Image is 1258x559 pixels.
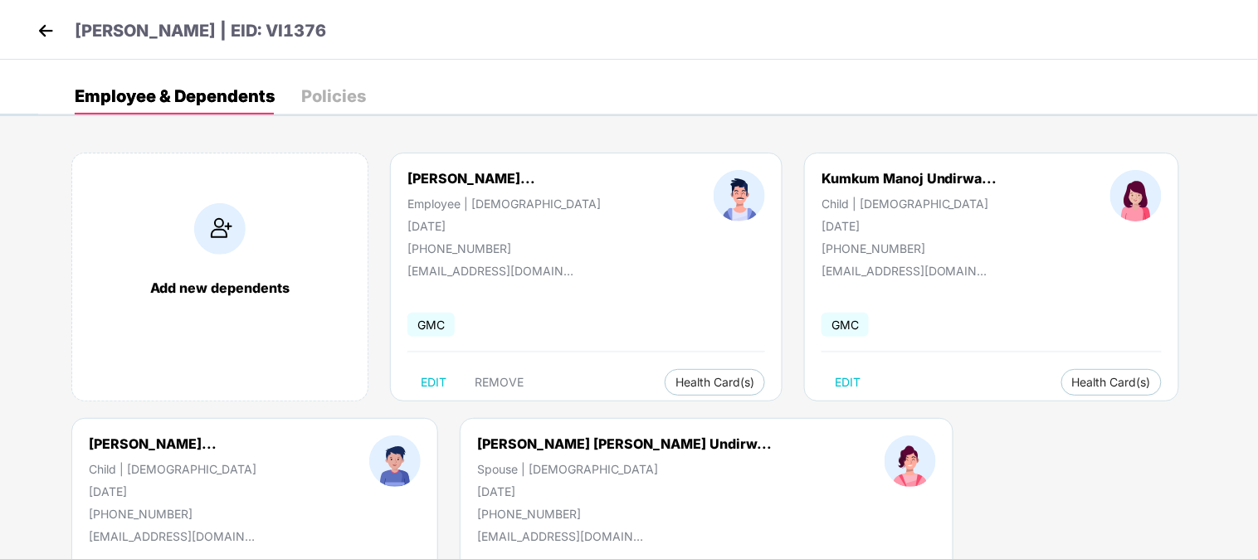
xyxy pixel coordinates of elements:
[407,241,601,255] div: [PHONE_NUMBER]
[89,462,256,476] div: Child | [DEMOGRAPHIC_DATA]
[75,88,275,105] div: Employee & Dependents
[407,313,455,337] span: GMC
[89,507,256,521] div: [PHONE_NUMBER]
[822,197,997,211] div: Child | [DEMOGRAPHIC_DATA]
[75,18,326,44] p: [PERSON_NAME] | EID: VI1376
[461,369,537,396] button: REMOVE
[822,170,997,187] div: Kumkum Manoj Undirwa...
[885,435,936,487] img: profileImage
[407,369,460,396] button: EDIT
[822,264,987,278] div: [EMAIL_ADDRESS][DOMAIN_NAME]
[89,484,256,498] div: [DATE]
[1072,378,1151,386] span: Health Card(s)
[421,376,446,389] span: EDIT
[194,203,246,255] img: addIcon
[477,462,772,476] div: Spouse | [DEMOGRAPHIC_DATA]
[1061,369,1162,396] button: Health Card(s)
[822,219,997,233] div: [DATE]
[477,435,772,452] div: [PERSON_NAME] [PERSON_NAME] Undirw...
[714,170,765,221] img: profileImage
[822,369,874,396] button: EDIT
[675,378,754,386] span: Health Card(s)
[475,376,524,389] span: REMOVE
[33,18,58,43] img: back
[89,435,217,452] div: [PERSON_NAME]...
[835,376,861,389] span: EDIT
[477,484,772,498] div: [DATE]
[407,197,601,211] div: Employee | [DEMOGRAPHIC_DATA]
[89,529,255,543] div: [EMAIL_ADDRESS][DOMAIN_NAME]
[822,313,869,337] span: GMC
[407,264,573,278] div: [EMAIL_ADDRESS][DOMAIN_NAME]
[822,241,997,255] div: [PHONE_NUMBER]
[369,435,421,487] img: profileImage
[477,507,772,521] div: [PHONE_NUMBER]
[89,279,351,296] div: Add new dependents
[665,369,765,396] button: Health Card(s)
[301,88,366,105] div: Policies
[477,529,643,543] div: [EMAIL_ADDRESS][DOMAIN_NAME]
[407,170,535,187] div: [PERSON_NAME]...
[407,219,601,233] div: [DATE]
[1110,170,1162,221] img: profileImage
